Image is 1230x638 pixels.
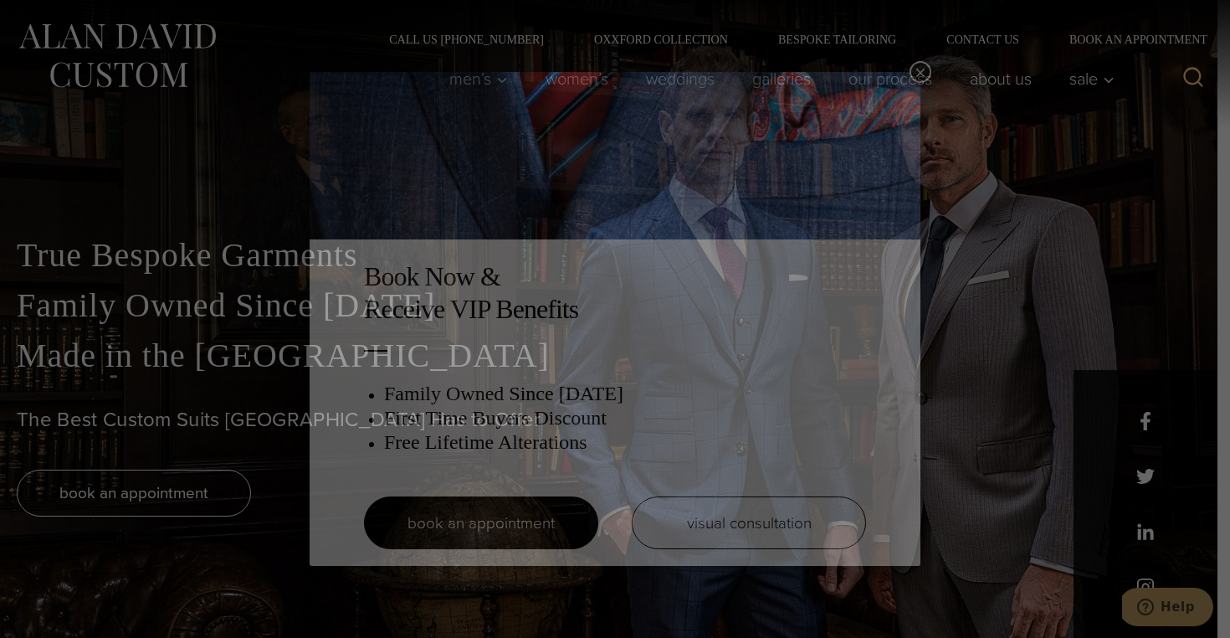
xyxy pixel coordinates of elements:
h3: Family Owned Since [DATE] [384,382,866,406]
h3: First Time Buyers Discount [384,406,866,430]
button: Close [910,61,931,83]
h3: Free Lifetime Alterations [384,430,866,455]
h2: Book Now & Receive VIP Benefits [364,260,866,325]
span: Help [38,12,73,27]
a: book an appointment [364,497,598,549]
a: visual consultation [632,497,866,549]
